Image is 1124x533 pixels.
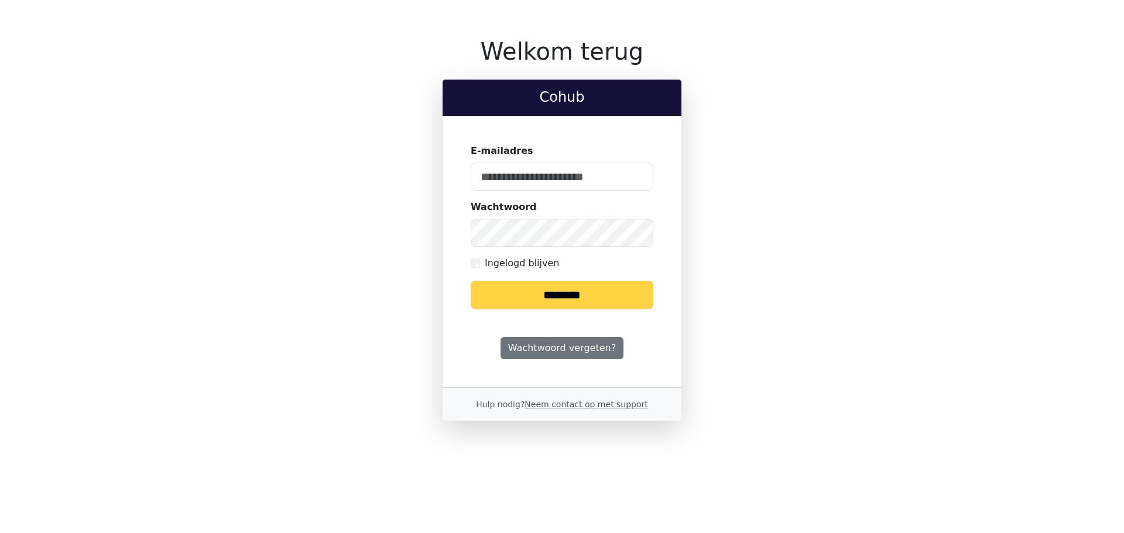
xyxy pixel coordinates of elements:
label: Ingelogd blijven [485,256,559,270]
h2: Cohub [452,89,672,106]
small: Hulp nodig? [476,400,648,409]
a: Wachtwoord vergeten? [501,337,623,359]
label: E-mailadres [471,144,533,158]
a: Neem contact op met support [525,400,647,409]
h1: Welkom terug [443,37,681,66]
label: Wachtwoord [471,200,537,214]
